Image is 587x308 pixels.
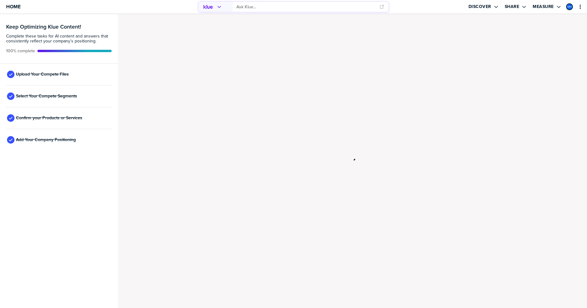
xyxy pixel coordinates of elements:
[505,4,519,10] label: Share
[16,116,82,120] span: Confirm your Products or Services
[6,34,112,44] span: Complete these tasks for AI content and answers that consistently reflect your company’s position...
[16,94,77,99] span: Select Your Compete Segments
[6,4,21,9] span: Home
[566,3,573,10] div: Mike Hossick
[6,49,35,53] span: Active
[566,3,573,11] a: Edit Profile
[533,4,554,10] label: Measure
[567,4,572,10] img: 6acf4c2e2243666cabb8b496544209ea-sml.png
[236,2,375,12] input: Ask Klue...
[468,4,491,10] label: Discover
[16,137,76,142] span: Add Your Company Positioning
[6,24,112,30] h3: Keep Optimizing Klue Content!
[16,72,69,77] span: Upload Your Compete Files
